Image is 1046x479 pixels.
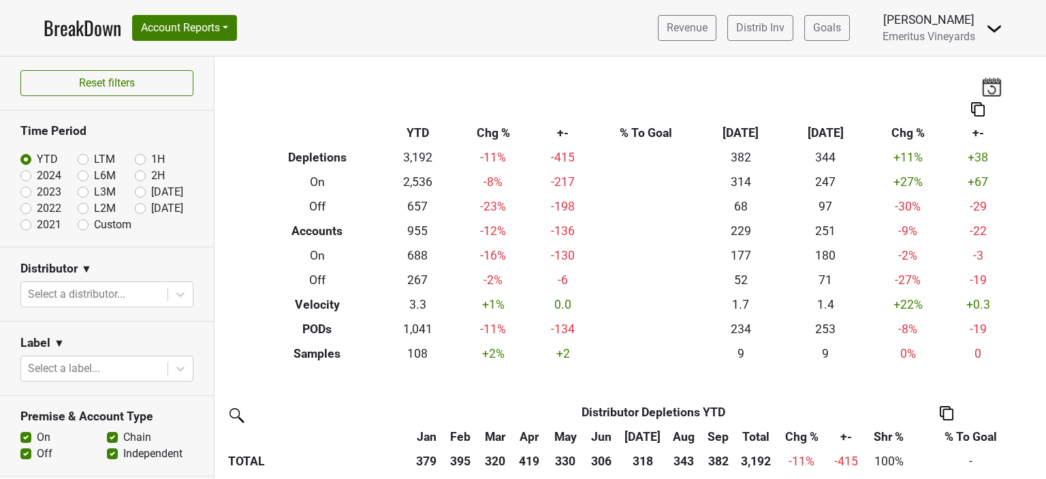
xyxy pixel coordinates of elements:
[442,400,864,424] th: Distributor Depletions YTD
[698,341,783,366] td: 9
[454,268,533,292] td: -2 %
[123,446,183,462] label: Independent
[948,219,1009,244] td: -22
[735,424,776,449] th: Total: activate to sort column ascending
[382,244,454,268] td: 688
[225,424,411,449] th: &nbsp;: activate to sort column ascending
[511,424,548,449] th: Apr: activate to sort column ascending
[253,268,382,292] th: Off
[702,424,735,449] th: Sep: activate to sort column ascending
[411,449,442,474] th: 379
[702,449,735,474] th: 382
[868,317,948,341] td: -8 %
[511,449,548,474] th: 419
[37,200,61,217] label: 2022
[454,219,533,244] td: -12 %
[619,449,665,474] th: 318
[783,244,868,268] td: 180
[864,424,914,449] th: Shr %: activate to sort column ascending
[883,11,975,29] div: [PERSON_NAME]
[868,341,948,366] td: 0 %
[20,70,193,96] button: Reset filters
[868,219,948,244] td: -9 %
[151,151,165,168] label: 1H
[533,341,594,366] td: +2
[454,121,533,146] th: Chg %
[454,341,533,366] td: +2 %
[37,184,61,200] label: 2023
[783,292,868,317] td: 1.4
[868,146,948,170] td: +11 %
[593,121,698,146] th: % To Goal
[454,317,533,341] td: -11 %
[225,449,411,474] th: TOTAL
[94,151,115,168] label: LTM
[883,30,975,43] span: Emeritus Vineyards
[868,244,948,268] td: -2 %
[698,244,783,268] td: 177
[253,292,382,317] th: Velocity
[54,335,65,352] span: ▼
[548,424,584,449] th: May: activate to sort column ascending
[253,170,382,195] th: On
[948,195,1009,219] td: -29
[20,336,50,350] h3: Label
[804,15,850,41] a: Goals
[868,195,948,219] td: -30 %
[382,341,454,366] td: 108
[123,429,151,446] label: Chain
[783,268,868,292] td: 71
[454,146,533,170] td: -11 %
[666,449,702,474] th: 343
[382,268,454,292] td: 267
[948,121,1009,146] th: +-
[948,170,1009,195] td: +67
[442,424,478,449] th: Feb: activate to sort column ascending
[698,317,783,341] td: 234
[783,341,868,366] td: 9
[698,146,783,170] td: 382
[37,446,52,462] label: Off
[20,124,193,138] h3: Time Period
[382,146,454,170] td: 3,192
[698,219,783,244] td: 229
[940,406,953,420] img: Copy to clipboard
[698,268,783,292] td: 52
[666,424,702,449] th: Aug: activate to sort column ascending
[868,170,948,195] td: +27 %
[132,15,237,41] button: Account Reports
[382,292,454,317] td: 3.3
[864,449,914,474] td: 100%
[94,200,116,217] label: L2M
[583,449,619,474] th: 306
[981,77,1002,96] img: last_updated_date
[478,424,511,449] th: Mar: activate to sort column ascending
[914,449,1028,474] td: -
[454,170,533,195] td: -8 %
[914,424,1028,449] th: % To Goal: activate to sort column ascending
[834,454,858,468] span: -415
[783,121,868,146] th: [DATE]
[533,195,594,219] td: -198
[382,170,454,195] td: 2,536
[735,449,776,474] th: 3,192
[94,217,131,233] label: Custom
[151,184,183,200] label: [DATE]
[727,15,793,41] a: Distrib Inv
[533,146,594,170] td: -415
[948,341,1009,366] td: 0
[783,170,868,195] td: 247
[948,292,1009,317] td: +0.3
[94,168,116,184] label: L6M
[20,262,78,276] h3: Distributor
[37,151,58,168] label: YTD
[619,424,665,449] th: Jul: activate to sort column ascending
[533,244,594,268] td: -130
[698,195,783,219] td: 68
[698,292,783,317] td: 1.7
[658,15,716,41] a: Revenue
[948,268,1009,292] td: -19
[382,195,454,219] td: 657
[827,424,864,449] th: +-: activate to sort column ascending
[253,341,382,366] th: Samples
